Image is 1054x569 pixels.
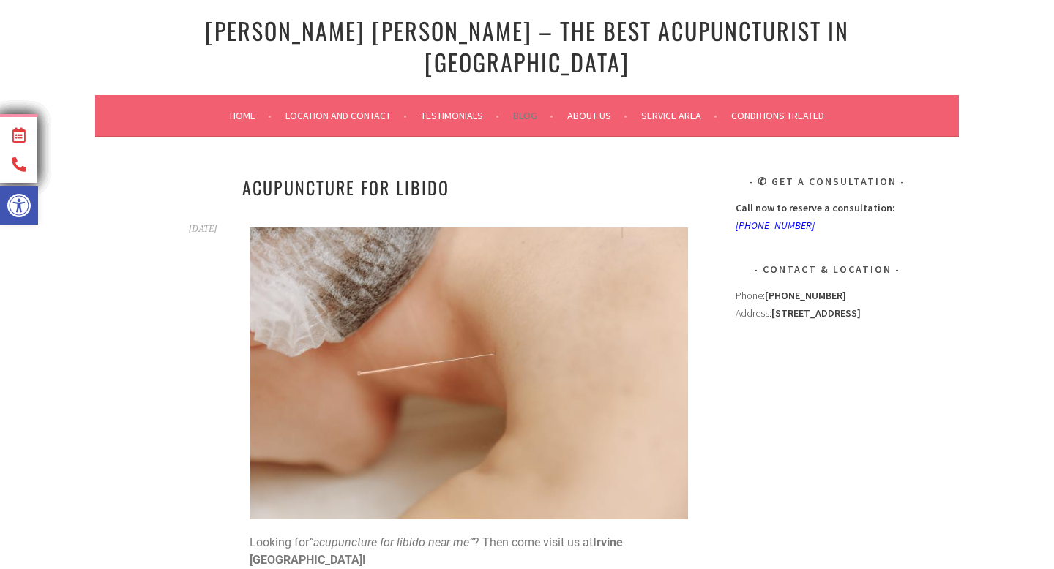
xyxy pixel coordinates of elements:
a: Location and Contact [285,107,407,124]
img: Acupuncture for Libido Near me Photo [250,227,688,519]
a: [DATE] [189,224,217,234]
div: Phone: [736,287,919,304]
h3: ✆ Get A Consultation [736,173,919,190]
strong: Call now to reserve a consultation: [736,201,895,214]
p: Looking for ? Then come visit us at [250,534,688,569]
h3: Contact & Location [736,260,919,278]
a: [PHONE_NUMBER] [736,219,815,232]
div: Address: [736,287,919,505]
a: About Us [567,107,627,124]
a: Testimonials [421,107,499,124]
em: “acupuncture for libido near me” [309,535,474,549]
a: Blog [513,107,553,124]
a: Home [230,107,272,124]
a: Conditions Treated [731,107,824,124]
strong: [PHONE_NUMBER] [765,289,846,302]
strong: [STREET_ADDRESS] [771,306,861,320]
a: [PERSON_NAME] [PERSON_NAME] – The Best Acupuncturist In [GEOGRAPHIC_DATA] [205,13,849,79]
a: Acupuncture For Libido [242,174,449,200]
a: Service Area [641,107,717,124]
